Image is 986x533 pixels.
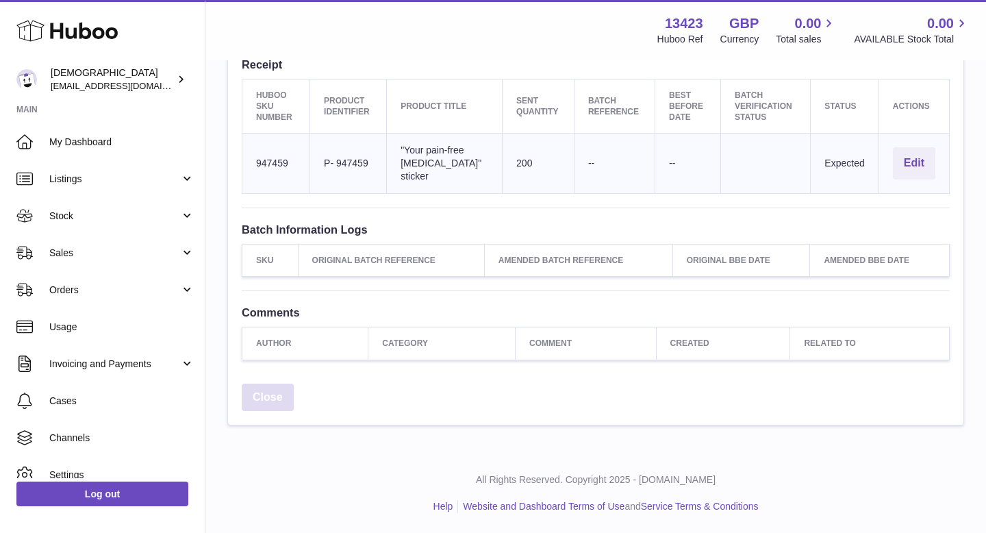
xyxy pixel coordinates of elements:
span: Settings [49,469,194,482]
th: Actions [878,79,949,134]
span: Invoicing and Payments [49,358,180,371]
th: Original BBE Date [672,245,810,277]
th: Category [368,327,516,360]
th: Sent Quantity [503,79,574,134]
th: Status [811,79,878,134]
th: Amended BBE Date [810,245,950,277]
td: "Your pain-free [MEDICAL_DATA]" sticker [387,134,503,194]
th: Related to [790,327,950,360]
span: 0.00 [795,14,822,33]
div: Huboo Ref [657,33,703,46]
th: Huboo SKU Number [242,79,310,134]
td: 947459 [242,134,310,194]
a: Close [242,384,294,412]
div: [DEMOGRAPHIC_DATA] [51,66,174,92]
span: [EMAIL_ADDRESS][DOMAIN_NAME] [51,80,201,91]
td: -- [655,134,721,194]
a: 0.00 AVAILABLE Stock Total [854,14,970,46]
span: 0.00 [927,14,954,33]
td: Expected [811,134,878,194]
th: Created [656,327,790,360]
th: Author [242,327,368,360]
a: 0.00 Total sales [776,14,837,46]
th: SKU [242,245,299,277]
span: AVAILABLE Stock Total [854,33,970,46]
td: -- [574,134,655,194]
th: Original Batch Reference [298,245,484,277]
th: Product Identifier [310,79,387,134]
th: Comment [516,327,657,360]
h3: Batch Information Logs [242,222,950,237]
span: My Dashboard [49,136,194,149]
a: Service Terms & Conditions [641,501,759,512]
span: Cases [49,395,194,408]
p: All Rights Reserved. Copyright 2025 - [DOMAIN_NAME] [216,473,975,486]
span: Channels [49,432,194,445]
th: Batch Verification Status [720,79,810,134]
div: Currency [720,33,759,46]
span: Sales [49,247,180,260]
span: Usage [49,321,194,334]
th: Best Before Date [655,79,721,134]
span: Total sales [776,33,837,46]
strong: GBP [729,14,759,33]
img: olgazyuz@outlook.com [16,69,37,90]
span: Stock [49,210,180,223]
a: Log out [16,482,188,506]
strong: 13423 [665,14,703,33]
th: Amended Batch Reference [484,245,672,277]
td: P- 947459 [310,134,387,194]
a: Website and Dashboard Terms of Use [463,501,624,512]
span: Listings [49,173,180,186]
a: Help [433,501,453,512]
button: Edit [893,147,935,179]
li: and [458,500,758,513]
h3: Comments [242,305,950,320]
td: 200 [503,134,574,194]
th: Product title [387,79,503,134]
h3: Receipt [242,57,950,72]
span: Orders [49,284,180,297]
th: Batch Reference [574,79,655,134]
